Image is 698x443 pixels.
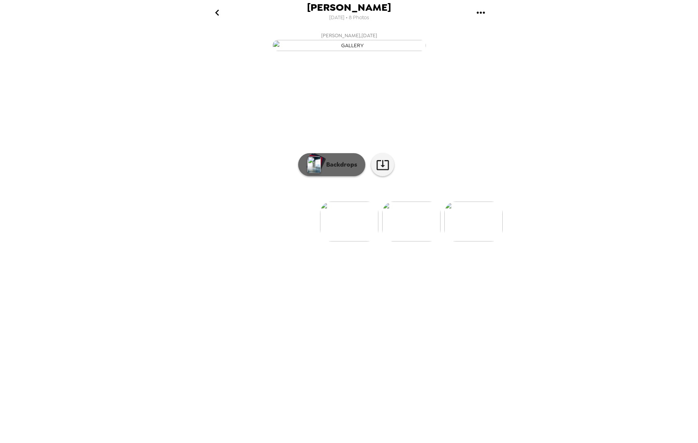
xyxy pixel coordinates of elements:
span: [PERSON_NAME] , [DATE] [321,31,377,40]
img: gallery [320,202,378,241]
span: [PERSON_NAME] [307,2,391,13]
img: gallery [444,202,503,241]
img: gallery [272,40,426,51]
img: gallery [382,202,441,241]
span: [DATE] • 8 Photos [329,13,369,23]
button: Backdrops [298,153,365,176]
p: Backdrops [322,160,357,169]
button: [PERSON_NAME],[DATE] [196,29,503,53]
